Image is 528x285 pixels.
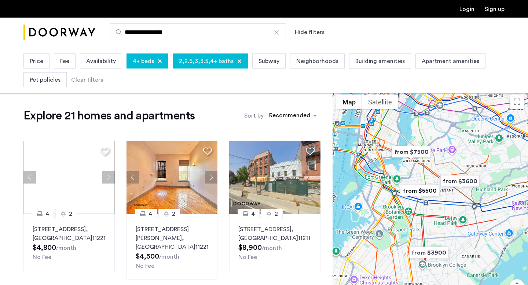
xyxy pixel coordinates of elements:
button: Next apartment [205,171,217,184]
span: $4,800 [33,244,56,251]
button: Show or hide filters [295,28,324,37]
div: from $7500 [389,144,434,160]
sub: /month [56,245,76,251]
div: Clear filters [71,75,103,84]
span: 4 [45,210,49,218]
span: No Fee [33,254,51,260]
img: logo [23,19,95,46]
span: Neighborhoods [296,57,338,66]
p: [STREET_ADDRESS] 11211 [238,225,311,243]
span: Fee [60,57,69,66]
a: Cazamio Logo [23,19,95,46]
span: Subway [258,57,279,66]
a: 42[STREET_ADDRESS], [GEOGRAPHIC_DATA]11211No Fee [229,214,320,271]
span: 4 [148,210,152,218]
span: 2,2.5,3,3.5,4+ baths [179,57,234,66]
img: 2016_638640197147898922.jpeg [126,141,218,214]
span: Apartment amenities [422,57,479,66]
span: Pet policies [30,75,60,84]
button: Next apartment [102,171,115,184]
span: 2 [69,210,72,218]
a: Registration [485,6,505,12]
span: Availability [86,57,116,66]
div: Recommended [268,111,310,122]
div: from $3900 [406,244,451,261]
button: Previous apartment [126,171,139,184]
a: 42[STREET_ADDRESS][PERSON_NAME], [GEOGRAPHIC_DATA]11221No Fee [126,214,218,280]
span: Building amenities [355,57,405,66]
button: Previous apartment [23,171,36,184]
p: [STREET_ADDRESS] 11221 [33,225,106,243]
input: Apartment Search [110,23,286,41]
div: from $3600 [437,173,483,189]
label: Sort by [244,111,264,120]
span: Price [30,57,43,66]
img: 360ac8f6-4482-47b0-bc3d-3cb89b569d10_638905200039138648.png [229,141,320,214]
button: Show street map [336,95,362,109]
button: Toggle fullscreen view [510,95,524,109]
span: 2 [172,210,175,218]
a: 42[STREET_ADDRESS], [GEOGRAPHIC_DATA]11221No Fee [23,214,115,271]
h1: Explore 21 homes and apartments [23,108,195,123]
span: 2 [275,210,278,218]
button: Show satellite imagery [362,95,398,109]
p: [STREET_ADDRESS][PERSON_NAME] 11221 [136,225,209,251]
span: No Fee [136,263,154,269]
span: $8,900 [238,244,262,251]
a: Login [459,6,474,12]
span: $4,500 [136,253,159,260]
ng-select: sort-apartment [265,109,320,122]
div: from $5500 [397,182,442,199]
span: No Fee [238,254,257,260]
span: 4 [251,210,255,218]
span: 4+ beds [133,57,154,66]
sub: /month [262,245,282,251]
sub: /month [159,254,179,260]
